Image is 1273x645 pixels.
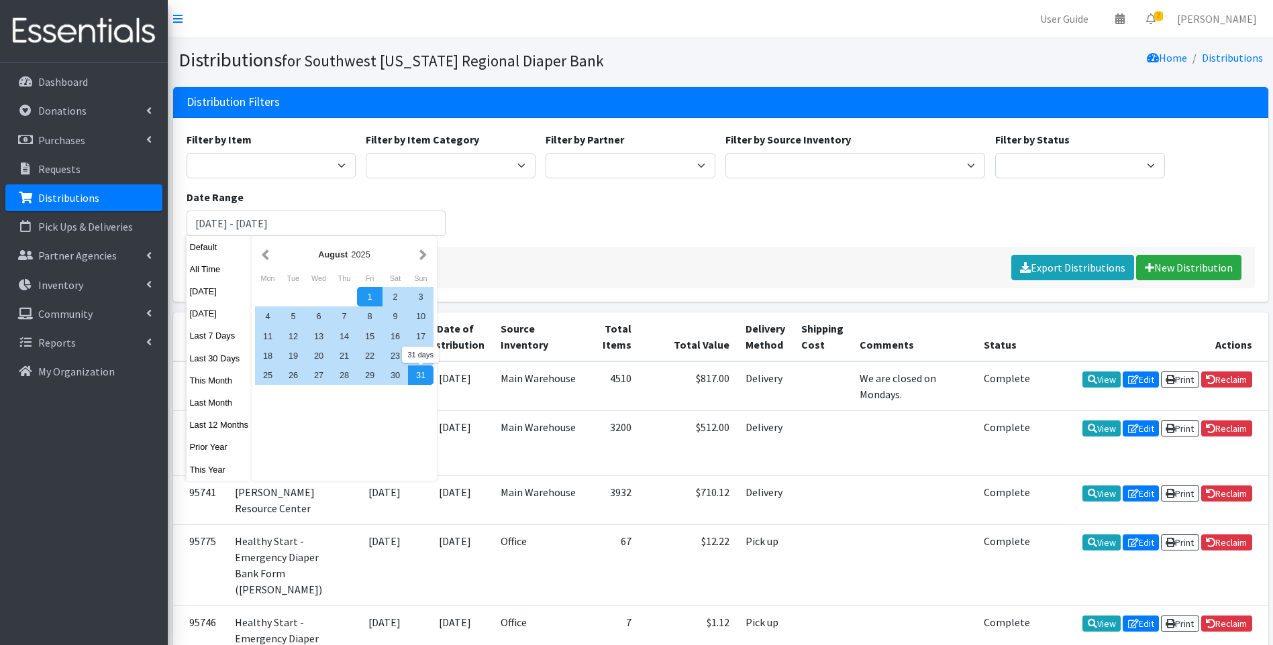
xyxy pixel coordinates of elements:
button: [DATE] [187,304,252,323]
p: Inventory [38,278,83,292]
td: Main Warehouse [493,475,589,524]
label: Filter by Status [995,131,1070,148]
button: This Month [187,371,252,390]
a: Reclaim [1201,534,1252,550]
a: Pick Ups & Deliveries [5,213,162,240]
a: 2 [1135,5,1166,32]
th: Shipping Cost [793,312,852,361]
th: Source Inventory [493,312,589,361]
div: 20 [306,346,332,365]
th: Total Value [640,312,737,361]
div: 30 [383,365,408,385]
div: 9 [383,306,408,326]
input: January 1, 2011 - December 31, 2011 [187,211,446,236]
p: Donations [38,104,87,117]
p: Community [38,307,93,320]
div: Friday [357,270,383,287]
a: View [1082,485,1121,502]
td: Delivery [737,361,793,411]
td: [DATE] [418,410,493,475]
button: Prior Year [187,437,252,457]
label: Date Range [187,189,244,205]
a: Print [1161,371,1199,388]
td: $512.00 [640,410,737,475]
td: $12.22 [640,524,737,605]
h1: Distributions [179,48,716,72]
button: Last 30 Days [187,349,252,368]
td: 3932 [589,475,640,524]
p: Dashboard [38,75,88,89]
div: Tuesday [281,270,306,287]
td: Main Warehouse [493,361,589,411]
th: ID [173,312,227,361]
div: 16 [383,327,408,346]
a: View [1082,615,1121,632]
img: HumanEssentials [5,9,162,54]
a: Community [5,300,162,327]
div: Wednesday [306,270,332,287]
button: Default [187,237,252,257]
small: for Southwest [US_STATE] Regional Diaper Bank [282,51,604,70]
div: Thursday [332,270,357,287]
a: Edit [1123,420,1159,436]
div: 11 [255,327,281,346]
label: Filter by Partner [546,131,624,148]
div: 13 [306,327,332,346]
th: Actions [1038,312,1268,361]
a: [PERSON_NAME] [1166,5,1268,32]
div: 29 [357,365,383,385]
a: Distributions [1202,51,1263,64]
div: 12 [281,327,306,346]
a: Donations [5,97,162,124]
td: Complete [976,475,1038,524]
div: 1 [357,287,383,306]
td: 95775 [173,524,227,605]
strong: August [318,249,348,259]
label: Filter by Source Inventory [725,131,851,148]
a: Reclaim [1201,615,1252,632]
a: Print [1161,534,1199,550]
div: 4 [255,306,281,326]
button: Last 12 Months [187,415,252,434]
td: Office [493,524,589,605]
a: View [1082,420,1121,436]
td: $710.12 [640,475,737,524]
div: Monday [255,270,281,287]
td: [DATE] [351,475,418,524]
a: Inventory [5,272,162,298]
div: 17 [408,327,434,346]
a: Purchases [5,127,162,154]
p: Distributions [38,191,99,204]
td: Delivery [737,410,793,475]
th: Comments [852,312,976,361]
td: Delivery [737,475,793,524]
div: 28 [332,365,357,385]
a: Partner Agencies [5,242,162,269]
td: Main Warehouse [493,410,589,475]
div: 31 [408,365,434,385]
div: Sunday [408,270,434,287]
a: Edit [1123,371,1159,388]
div: 15 [357,327,383,346]
div: 22 [357,346,383,365]
div: 5 [281,306,306,326]
div: 26 [281,365,306,385]
a: Edit [1123,485,1159,502]
div: 2 [383,287,408,306]
p: Pick Ups & Deliveries [38,220,133,233]
td: 95739 [173,361,227,411]
th: Delivery Method [737,312,793,361]
a: My Organization [5,358,162,385]
th: Date of Distribution [418,312,493,361]
div: 21 [332,346,357,365]
td: [DATE] [418,361,493,411]
p: Reports [38,336,76,349]
div: 6 [306,306,332,326]
div: 27 [306,365,332,385]
td: Healthy Start - Emergency Diaper Bank Form ([PERSON_NAME]) [227,524,351,605]
td: Complete [976,410,1038,475]
a: Edit [1123,534,1159,550]
td: [DATE] [418,475,493,524]
p: Requests [38,162,81,176]
button: This Year [187,460,252,479]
